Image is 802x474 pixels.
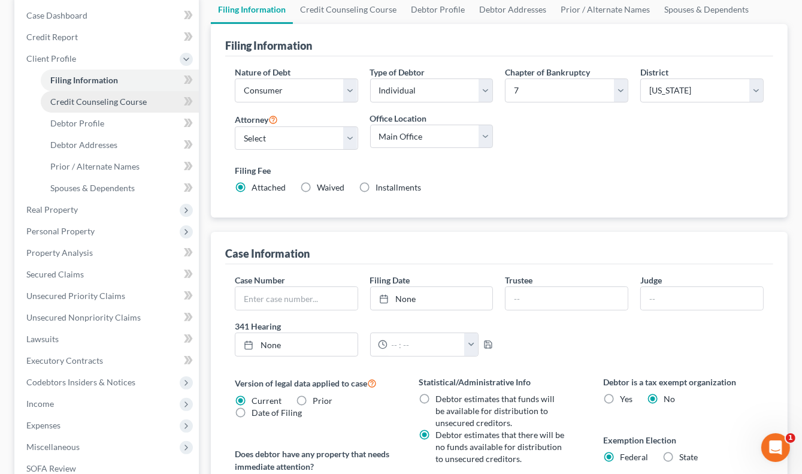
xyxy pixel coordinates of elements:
input: -- [641,287,763,310]
span: Executory Contracts [26,355,103,366]
label: Chapter of Bankruptcy [505,66,590,79]
span: Unsecured Priority Claims [26,291,125,301]
label: Judge [640,274,662,286]
span: Filing Information [50,75,118,85]
input: Enter case number... [235,287,358,310]
span: Debtor Profile [50,118,104,128]
span: Case Dashboard [26,10,87,20]
span: Income [26,398,54,409]
a: Unsecured Nonpriority Claims [17,307,199,328]
span: Federal [620,452,648,462]
span: Prior / Alternate Names [50,161,140,171]
span: Debtor estimates that funds will be available for distribution to unsecured creditors. [435,394,555,428]
a: Debtor Addresses [41,134,199,156]
span: Prior [313,395,332,406]
span: 1 [786,433,795,443]
a: Spouses & Dependents [41,177,199,199]
span: Installments [376,182,421,192]
label: 341 Hearing [229,320,500,333]
span: Credit Counseling Course [50,96,147,107]
label: Does debtor have any property that needs immediate attention? [235,448,395,473]
span: Lawsuits [26,334,59,344]
span: State [679,452,698,462]
label: Statistical/Administrative Info [419,376,579,388]
a: Prior / Alternate Names [41,156,199,177]
span: Codebtors Insiders & Notices [26,377,135,387]
a: Executory Contracts [17,350,199,372]
label: Nature of Debt [235,66,290,79]
span: Unsecured Nonpriority Claims [26,312,141,322]
span: Expenses [26,420,60,430]
label: Version of legal data applied to case [235,376,395,390]
span: SOFA Review [26,463,76,473]
span: Current [252,395,282,406]
span: No [664,394,675,404]
span: Spouses & Dependents [50,183,135,193]
a: Unsecured Priority Claims [17,285,199,307]
iframe: Intercom live chat [761,433,790,462]
label: Filing Fee [235,164,764,177]
span: Personal Property [26,226,95,236]
a: Credit Counseling Course [41,91,199,113]
label: Debtor is a tax exempt organization [603,376,764,388]
input: -- [506,287,628,310]
span: Property Analysis [26,247,93,258]
label: Type of Debtor [370,66,425,79]
a: Credit Report [17,26,199,48]
label: Attorney [235,112,278,126]
label: Filing Date [370,274,410,286]
div: Case Information [225,246,310,261]
span: Miscellaneous [26,442,80,452]
a: Secured Claims [17,264,199,285]
div: Filing Information [225,38,312,53]
a: Lawsuits [17,328,199,350]
span: Credit Report [26,32,78,42]
span: Debtor estimates that there will be no funds available for distribution to unsecured creditors. [435,430,564,464]
span: Date of Filing [252,407,302,418]
label: Trustee [505,274,532,286]
a: None [371,287,493,310]
span: Debtor Addresses [50,140,117,150]
a: Debtor Profile [41,113,199,134]
span: Yes [620,394,632,404]
input: -- : -- [388,333,465,356]
a: Property Analysis [17,242,199,264]
a: None [235,333,358,356]
label: Case Number [235,274,285,286]
a: Case Dashboard [17,5,199,26]
label: District [640,66,668,79]
span: Secured Claims [26,269,84,279]
span: Client Profile [26,53,76,64]
a: Filing Information [41,70,199,91]
span: Real Property [26,204,78,215]
label: Office Location [370,112,427,125]
span: Attached [252,182,286,192]
label: Exemption Election [603,434,764,446]
span: Waived [317,182,344,192]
